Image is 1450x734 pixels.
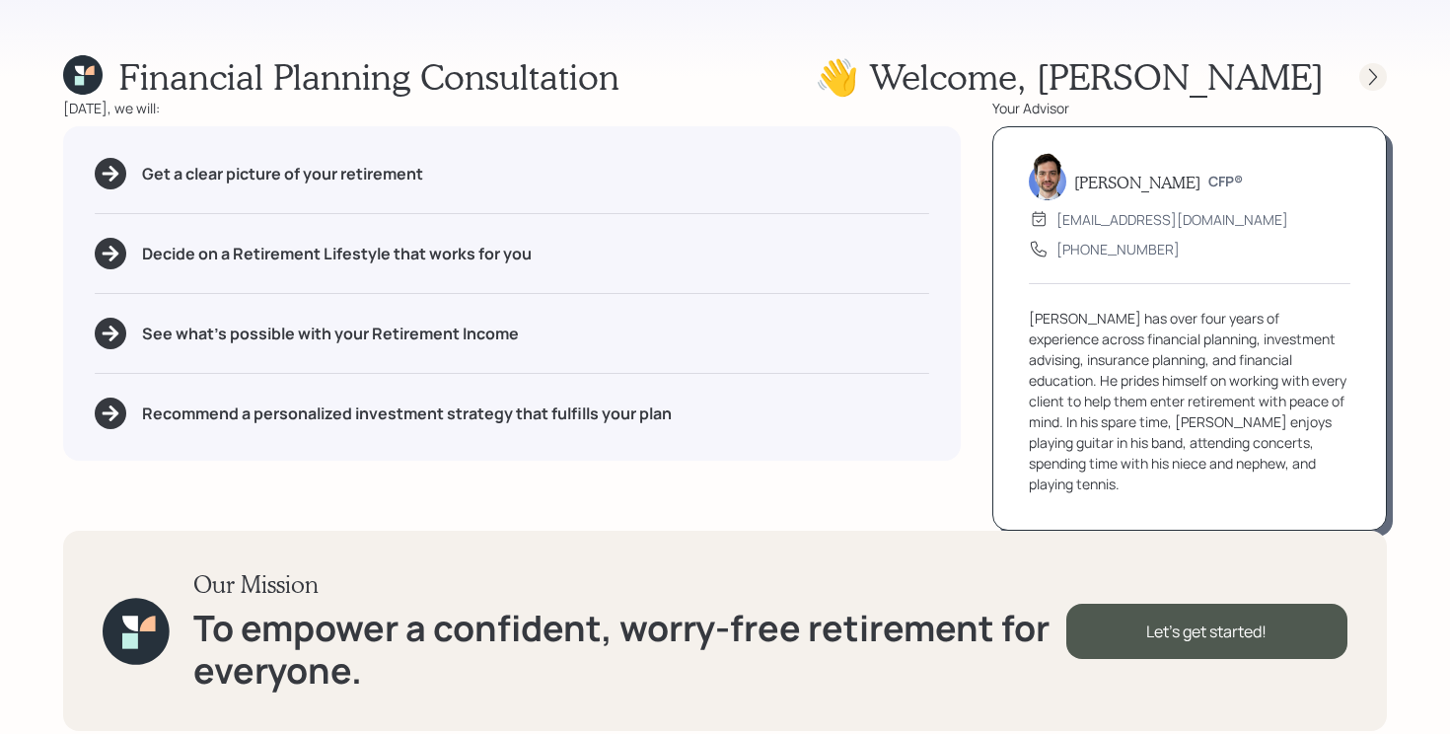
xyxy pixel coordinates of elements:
[142,325,519,343] h5: See what's possible with your Retirement Income
[118,55,619,98] h1: Financial Planning Consultation
[142,404,672,423] h5: Recommend a personalized investment strategy that fulfills your plan
[142,245,532,263] h5: Decide on a Retirement Lifestyle that works for you
[1074,173,1200,191] h5: [PERSON_NAME]
[1066,604,1347,659] div: Let's get started!
[815,55,1324,98] h1: 👋 Welcome , [PERSON_NAME]
[193,607,1066,692] h1: To empower a confident, worry-free retirement for everyone.
[63,98,961,118] div: [DATE], we will:
[1056,239,1180,259] div: [PHONE_NUMBER]
[1208,174,1243,190] h6: CFP®
[193,570,1066,599] h3: Our Mission
[1029,153,1066,200] img: jonah-coleman-headshot.png
[142,165,423,183] h5: Get a clear picture of your retirement
[992,98,1387,118] div: Your Advisor
[1056,209,1288,230] div: [EMAIL_ADDRESS][DOMAIN_NAME]
[1029,308,1350,494] div: [PERSON_NAME] has over four years of experience across financial planning, investment advising, i...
